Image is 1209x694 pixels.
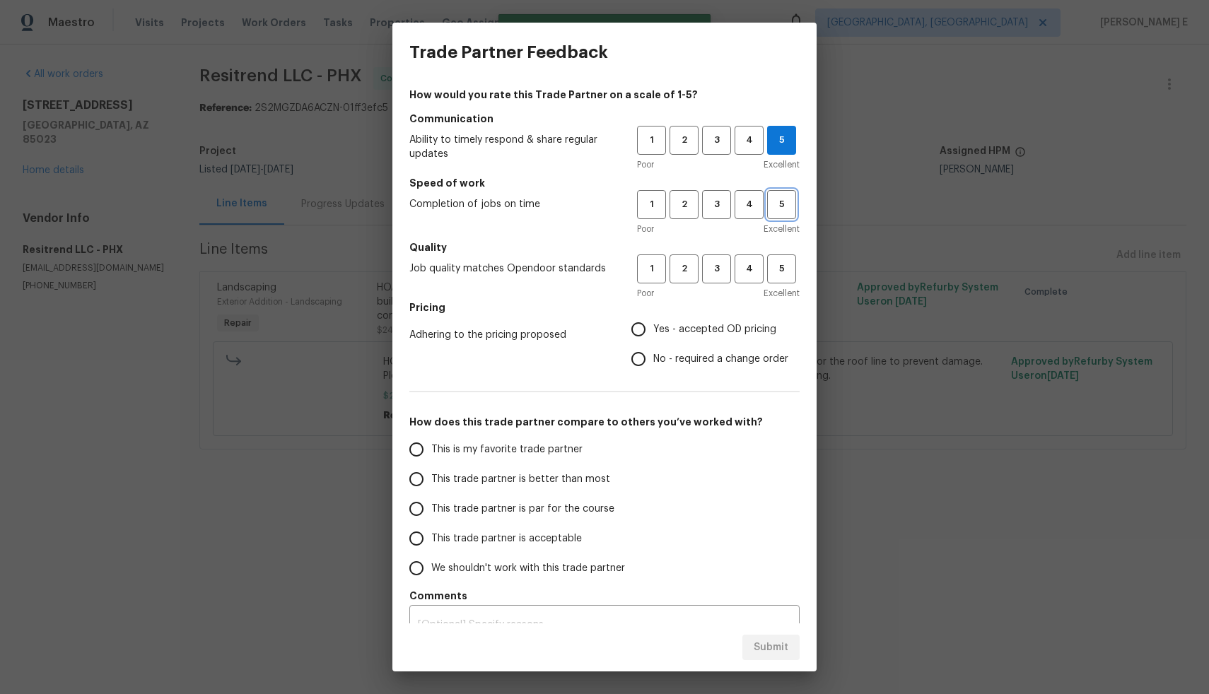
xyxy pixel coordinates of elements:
div: How does this trade partner compare to others you’ve worked with? [409,435,800,583]
button: 3 [702,254,731,283]
button: 5 [767,190,796,219]
span: 4 [736,196,762,213]
span: 1 [638,132,665,148]
span: This trade partner is better than most [431,472,610,487]
span: 1 [638,196,665,213]
span: 1 [638,261,665,277]
button: 2 [670,126,699,155]
span: 5 [769,196,795,213]
span: We shouldn't work with this trade partner [431,561,625,576]
button: 4 [735,190,764,219]
button: 4 [735,254,764,283]
h5: Communication [409,112,800,126]
div: Pricing [631,314,800,374]
span: No - required a change order [653,352,788,367]
h5: How does this trade partner compare to others you’ve worked with? [409,415,800,429]
span: Adhering to the pricing proposed [409,328,609,342]
h4: How would you rate this Trade Partner on a scale of 1-5? [409,88,800,102]
span: Ability to timely respond & share regular updates [409,133,614,161]
button: 3 [702,190,731,219]
span: Poor [637,158,654,172]
span: 5 [769,261,795,277]
button: 2 [670,254,699,283]
span: 2 [671,261,697,277]
span: This is my favorite trade partner [431,442,583,457]
button: 4 [735,126,764,155]
span: 3 [703,261,730,277]
span: Job quality matches Opendoor standards [409,261,614,276]
span: 2 [671,196,697,213]
span: Yes - accepted OD pricing [653,322,776,337]
h5: Speed of work [409,176,800,190]
span: 4 [736,132,762,148]
span: 3 [703,196,730,213]
button: 5 [767,126,796,155]
button: 1 [637,254,666,283]
button: 2 [670,190,699,219]
h5: Pricing [409,300,800,314]
span: 3 [703,132,730,148]
span: Poor [637,222,654,236]
button: 1 [637,126,666,155]
span: Excellent [764,286,800,300]
span: Excellent [764,158,800,172]
button: 1 [637,190,666,219]
span: Excellent [764,222,800,236]
span: Completion of jobs on time [409,197,614,211]
span: Poor [637,286,654,300]
h3: Trade Partner Feedback [409,42,608,62]
h5: Quality [409,240,800,254]
span: This trade partner is acceptable [431,531,582,546]
button: 5 [767,254,796,283]
span: This trade partner is par for the course [431,502,614,517]
span: 5 [768,132,795,148]
h5: Comments [409,589,800,603]
span: 4 [736,261,762,277]
span: 2 [671,132,697,148]
button: 3 [702,126,731,155]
